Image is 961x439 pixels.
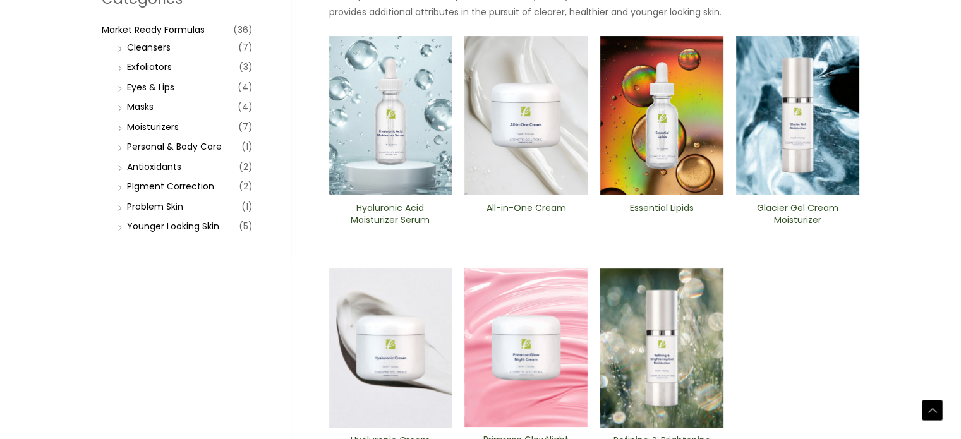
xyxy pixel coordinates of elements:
img: Refining and Brightening Gel Moisturizer [600,268,723,428]
h2: All-in-One ​Cream [475,202,577,226]
a: Glacier Gel Cream Moisturizer [747,202,849,231]
span: (4) [238,98,253,116]
img: Essential Lipids [600,36,723,195]
span: (4) [238,78,253,96]
a: Younger Looking Skin [127,220,219,232]
img: Glacier Gel Moisturizer [736,36,859,195]
a: Personal & Body Care [127,140,222,153]
span: (7) [238,118,253,136]
span: (1) [241,198,253,215]
h2: Hyaluronic Acid Moisturizer Serum [339,202,441,226]
a: Cleansers [127,41,171,54]
a: Masks [127,100,154,113]
h2: Glacier Gel Cream Moisturizer [747,202,849,226]
a: Essential Lipids [611,202,713,231]
span: (5) [239,217,253,235]
a: Antioxidants [127,160,181,173]
a: Exfoliators [127,61,172,73]
img: Primrose Glow Night Cream [464,268,588,427]
a: Hyaluronic Acid Moisturizer Serum [339,202,441,231]
a: Moisturizers [127,121,179,133]
span: (7) [238,39,253,56]
h2: Essential Lipids [611,202,713,226]
span: (36) [233,21,253,39]
span: (2) [239,177,253,195]
img: Hyaluronic moisturizer Serum [329,36,452,195]
a: All-in-One ​Cream [475,202,577,231]
span: (2) [239,158,253,176]
span: (1) [241,138,253,155]
a: Market Ready Formulas [102,23,205,36]
img: Hyaluronic Cream [329,268,452,428]
img: All In One Cream [464,36,588,195]
a: PIgment Correction [127,180,214,193]
a: Problem Skin [127,200,183,213]
span: (3) [239,58,253,76]
a: Eyes & Lips [127,81,174,93]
